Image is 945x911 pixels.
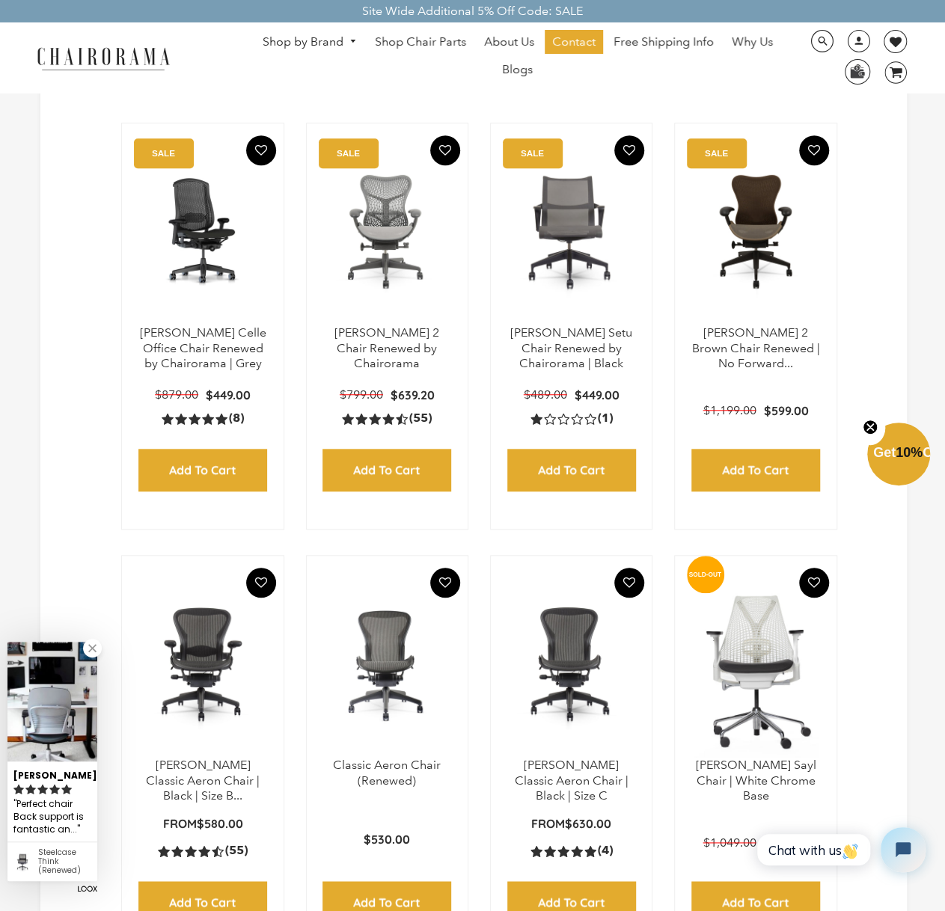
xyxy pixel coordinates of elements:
[691,449,820,491] input: Add to Cart
[689,570,722,577] text: SOLD-OUT
[575,387,620,402] span: $449.00
[690,138,821,325] a: Herman Miller Mirra 2 Brown Chair Renewed | No Forward Tilt | - chairorama Herman Miller Mirra 2 ...
[37,784,48,794] svg: rating icon full
[364,832,410,847] span: $530.00
[690,571,821,758] img: Herman Miller Sayl Chair | White Chrome Base - chairorama
[158,843,248,859] a: 4.5 rating (55 votes)
[375,34,466,50] span: Shop Chair Parts
[146,758,260,803] a: [PERSON_NAME] Classic Aeron Chair | Black | Size B...
[502,62,533,78] span: Blogs
[867,424,930,487] div: Get10%OffClose teaser
[229,411,244,426] span: (8)
[391,387,435,402] span: $639.20
[340,387,383,402] span: $799.00
[614,135,644,165] button: Add To Wishlist
[334,325,439,371] a: [PERSON_NAME] 2 Chair Renewed by Chairorama
[799,135,829,165] button: Add To Wishlist
[342,411,432,426] a: 4.5 rating (55 votes)
[515,758,629,803] a: [PERSON_NAME] Classic Aeron Chair | Black | Size C
[13,764,91,782] div: [PERSON_NAME]
[506,571,637,758] a: Herman Miller Classic Aeron Chair | Black | Size C - chairorama Herman Miller Classic Aeron Chair...
[507,449,636,491] input: Add to Cart
[855,411,885,445] button: Close teaser
[61,784,72,794] svg: rating icon full
[255,31,364,54] a: Shop by Brand
[484,34,534,50] span: About Us
[799,568,829,598] button: Add To Wishlist
[137,571,268,758] a: Herman Miller Classic Aeron Chair | Black | Size B (Renewed) - chairorama Herman Miller Classic A...
[25,784,36,794] svg: rating icon full
[506,138,637,325] a: Herman Miller Setu Chair Renewed by Chairorama | Black - chairorama Herman Miller Setu Chair Rene...
[724,30,780,54] a: Why Us
[691,325,819,371] a: [PERSON_NAME] 2 Brown Chair Renewed | No Forward...
[495,58,540,82] a: Blogs
[367,30,474,54] a: Shop Chair Parts
[614,568,644,598] button: Add To Wishlist
[530,843,613,859] a: 5.0 rating (4 votes)
[13,784,24,794] svg: rating icon full
[246,568,276,598] button: Add To Wishlist
[703,403,756,417] span: $1,199.00
[140,325,266,371] a: [PERSON_NAME] Celle Office Chair Renewed by Chairorama | Grey
[845,60,869,82] img: WhatsApp_Image_2024-07-12_at_16.23.01.webp
[741,815,938,885] iframe: Tidio Chat
[322,571,453,758] a: Classic Aeron Chair (Renewed) - chairorama Classic Aeron Chair (Renewed) - chairorama
[163,816,243,832] p: From
[705,148,728,158] text: SALE
[896,445,923,460] span: 10%
[732,34,773,50] span: Why Us
[13,797,91,838] div: Perfect chair Back support is fantastic and seat is comfortable. Arms have easy adjustments - fra...
[225,843,248,859] span: (55)
[614,34,714,50] span: Free Shipping Info
[138,449,267,491] input: Add to Cart
[322,138,453,325] a: Herman Miller Mirra 2 Chair Renewed by Chairorama - chairorama Herman Miller Mirra 2 Chair Renewe...
[242,30,794,85] nav: DesktopNavigation
[137,138,268,325] a: Herman Miller Celle Office Chair Renewed by Chairorama | Grey - chairorama Herman Miller Celle Of...
[162,411,244,426] a: 5.0 rating (8 votes)
[531,816,611,832] p: From
[246,135,276,165] button: Add To Wishlist
[873,445,942,460] span: Get Off
[552,34,596,50] span: Contact
[606,30,721,54] a: Free Shipping Info
[137,138,268,325] img: Herman Miller Celle Office Chair Renewed by Chairorama | Grey - chairorama
[430,568,460,598] button: Add To Wishlist
[322,138,453,325] img: Herman Miller Mirra 2 Chair Renewed by Chairorama - chairorama
[322,449,451,491] input: Add to Cart
[521,148,544,158] text: SALE
[197,816,243,831] span: $580.00
[155,387,198,402] span: $879.00
[695,758,816,803] a: [PERSON_NAME] Sayl Chair | White Chrome Base
[206,387,251,402] span: $449.00
[7,642,97,761] img: Taine T. review of Steelcase Think (Renewed)
[337,148,360,158] text: SALE
[690,138,821,325] img: Herman Miller Mirra 2 Brown Chair Renewed | No Forward Tilt | - chairorama
[524,387,567,402] span: $489.00
[409,411,432,426] span: (55)
[38,848,91,875] div: Steelcase Think (Renewed)
[333,758,441,788] a: Classic Aeron Chair (Renewed)
[506,138,637,325] img: Herman Miller Setu Chair Renewed by Chairorama | Black - chairorama
[477,30,542,54] a: About Us
[690,571,821,758] a: Herman Miller Sayl Chair | White Chrome Base - chairorama Herman Miller Sayl Chair | White Chrome...
[565,816,611,831] span: $630.00
[152,148,175,158] text: SALE
[430,135,460,165] button: Add To Wishlist
[49,784,60,794] svg: rating icon full
[545,30,603,54] a: Contact
[703,835,756,850] span: $1,049.00
[506,571,637,758] img: Herman Miller Classic Aeron Chair | Black | Size C - chairorama
[510,325,632,371] a: [PERSON_NAME] Setu Chair Renewed by Chairorama | Black
[530,411,613,426] a: 1.0 rating (1 votes)
[763,403,808,418] span: $599.00
[28,45,178,71] img: chairorama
